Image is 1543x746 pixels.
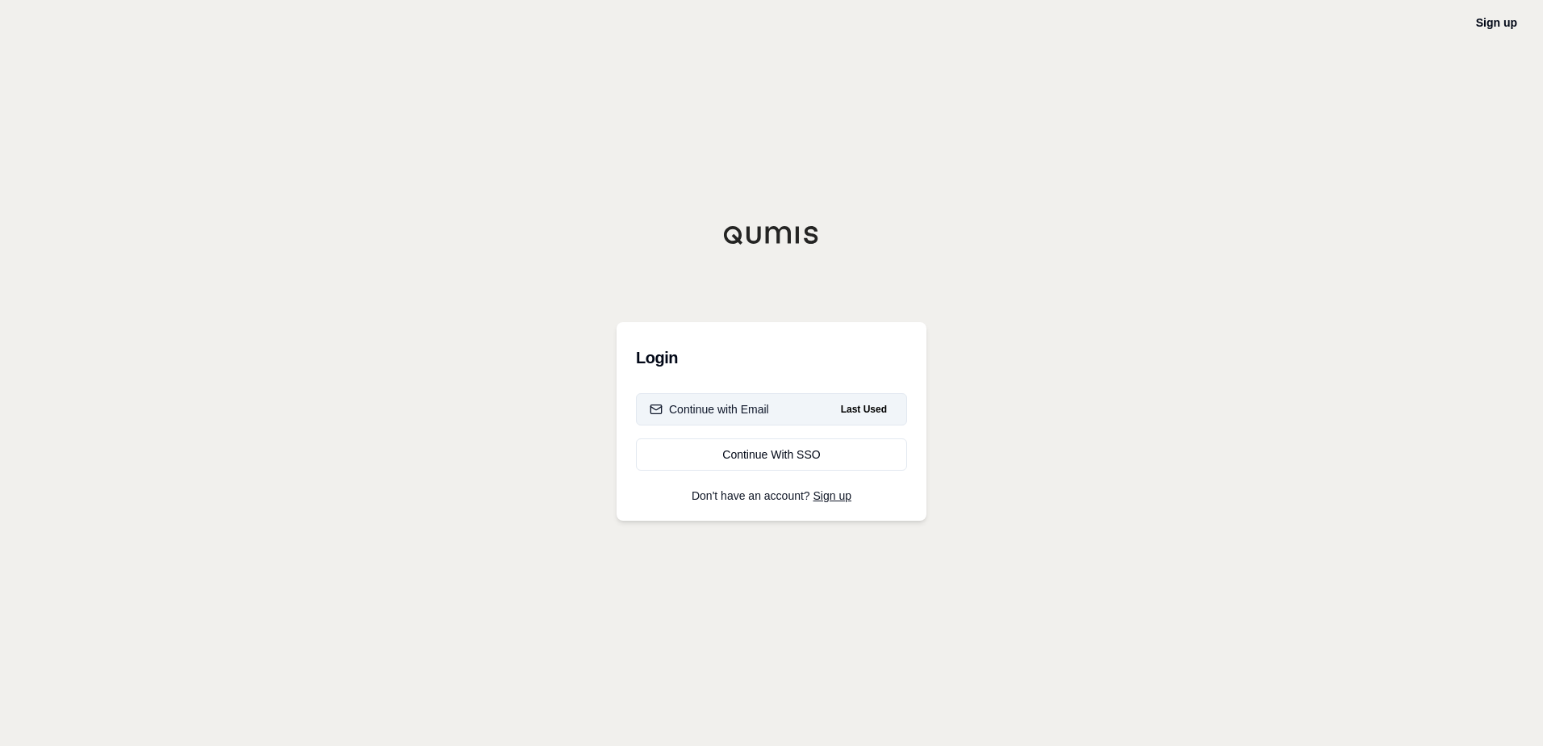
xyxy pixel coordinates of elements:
[636,490,907,501] p: Don't have an account?
[1476,16,1517,29] a: Sign up
[723,225,820,245] img: Qumis
[636,393,907,425] button: Continue with EmailLast Used
[636,438,907,471] a: Continue With SSO
[834,400,893,419] span: Last Used
[650,401,769,417] div: Continue with Email
[650,446,893,463] div: Continue With SSO
[636,342,907,374] h3: Login
[813,489,851,502] a: Sign up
